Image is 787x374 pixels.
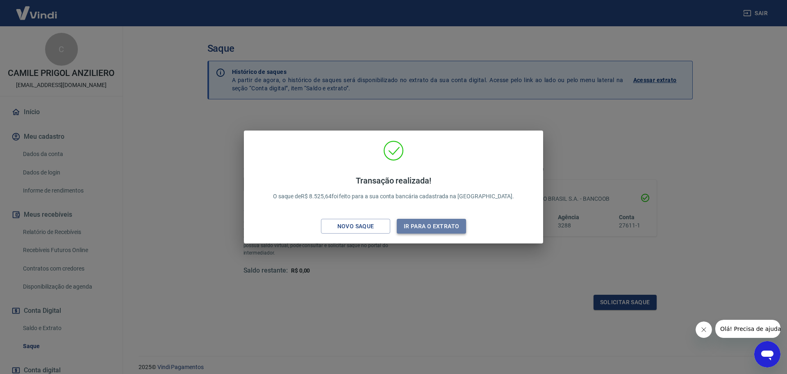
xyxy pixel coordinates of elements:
[397,219,466,234] button: Ir para o extrato
[328,221,384,232] div: Novo saque
[273,176,514,186] h4: Transação realizada!
[715,320,780,338] iframe: Mensagem da empresa
[754,341,780,367] iframe: Botão para abrir a janela de mensagens
[696,321,712,338] iframe: Fechar mensagem
[5,6,69,12] span: Olá! Precisa de ajuda?
[273,176,514,201] p: O saque de R$ 8.525,64 foi feito para a sua conta bancária cadastrada na [GEOGRAPHIC_DATA].
[321,219,390,234] button: Novo saque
